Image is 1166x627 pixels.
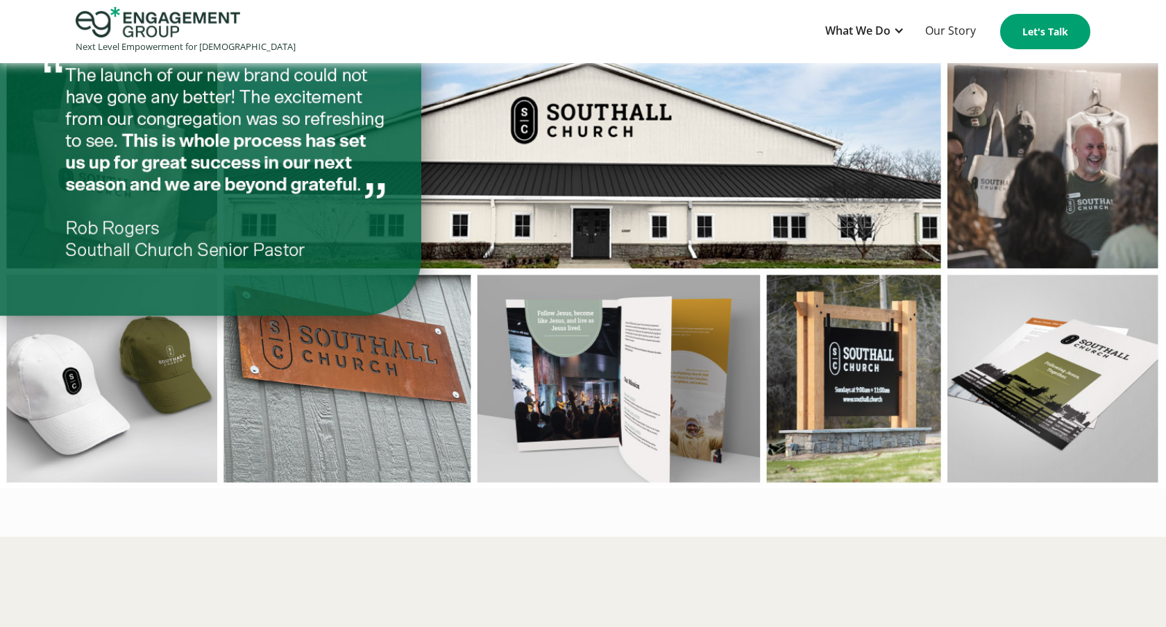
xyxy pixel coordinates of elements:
[355,113,434,128] span: Phone number
[825,22,890,40] div: What We Do
[76,37,296,56] div: Next Level Empowerment for [DEMOGRAPHIC_DATA]
[818,15,911,49] div: What We Do
[76,7,240,37] img: Engagement Group Logo Icon
[76,7,296,56] a: home
[355,56,424,71] span: Organization
[918,15,983,49] a: Our Story
[1000,14,1090,49] a: Let's Talk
